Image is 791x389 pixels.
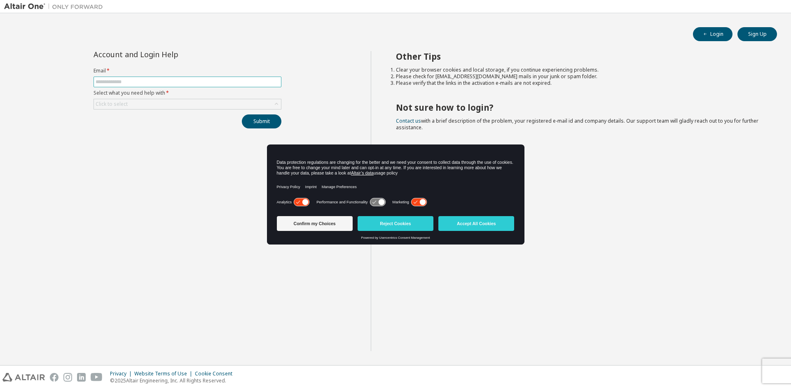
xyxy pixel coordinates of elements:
img: youtube.svg [91,373,103,382]
li: Clear your browser cookies and local storage, if you continue experiencing problems. [396,67,763,73]
div: Website Terms of Use [134,370,195,377]
h2: Not sure how to login? [396,102,763,113]
img: linkedin.svg [77,373,86,382]
label: Select what you need help with [94,90,281,96]
div: Account and Login Help [94,51,244,58]
img: facebook.svg [50,373,59,382]
button: Login [693,27,732,41]
li: Please verify that the links in the activation e-mails are not expired. [396,80,763,86]
img: altair_logo.svg [2,373,45,382]
a: Contact us [396,117,421,124]
li: Please check for [EMAIL_ADDRESS][DOMAIN_NAME] mails in your junk or spam folder. [396,73,763,80]
img: Altair One [4,2,107,11]
button: Submit [242,114,281,128]
div: Privacy [110,370,134,377]
div: Click to select [94,99,281,109]
div: Cookie Consent [195,370,237,377]
span: with a brief description of the problem, your registered e-mail id and company details. Our suppo... [396,117,758,131]
img: instagram.svg [63,373,72,382]
label: Email [94,68,281,74]
h2: Other Tips [396,51,763,62]
button: Sign Up [737,27,777,41]
div: Click to select [96,101,128,107]
p: © 2025 Altair Engineering, Inc. All Rights Reserved. [110,377,237,384]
